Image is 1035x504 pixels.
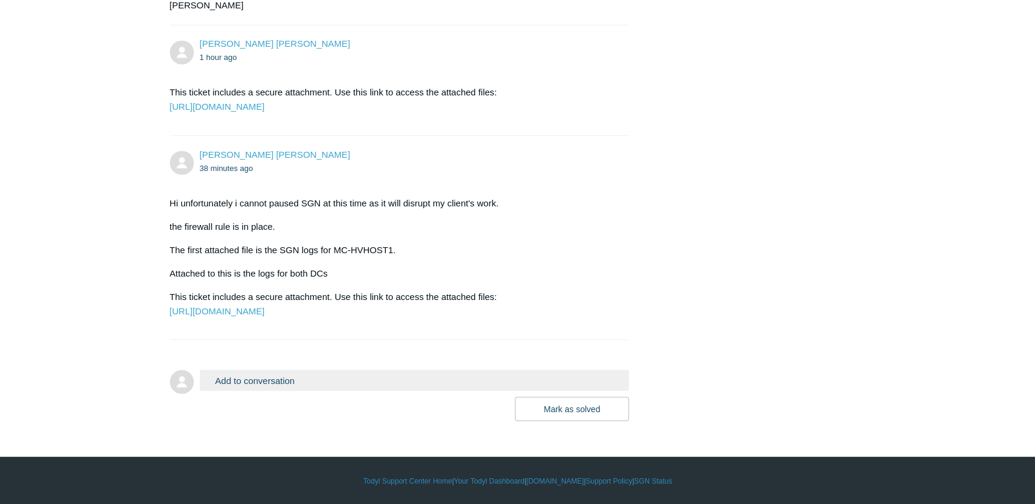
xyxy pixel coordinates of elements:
span: Erwin Dela Cruz [200,149,350,159]
time: 09/25/2025, 13:54 [200,163,253,172]
span: Erwin Dela Cruz [200,38,350,49]
a: [URL][DOMAIN_NAME] [170,101,265,112]
a: SGN Status [634,475,672,486]
button: Add to conversation [200,370,629,391]
a: [DOMAIN_NAME] [526,475,584,486]
p: This ticket includes a secure attachment. Use this link to access the attached files: [170,85,617,114]
a: Todyl Support Center Home [363,475,452,486]
div: | | | | [170,475,866,486]
button: Mark as solved [515,397,629,421]
p: This ticket includes a secure attachment. Use this link to access the attached files: [170,289,617,318]
a: Support Policy [586,475,632,486]
time: 09/25/2025, 13:24 [200,53,237,62]
a: Your Todyl Dashboard [454,475,524,486]
p: The first attached file is the SGN logs for MC-HVHOST1. [170,242,617,257]
a: [PERSON_NAME] [PERSON_NAME] [200,149,350,159]
p: Attached to this is the logs for both DCs [170,266,617,280]
a: [URL][DOMAIN_NAME] [170,305,265,316]
p: Hi unfortunately i cannot paused SGN at this time as it will disrupt my client's work. [170,196,617,210]
p: the firewall rule is in place. [170,219,617,233]
a: [PERSON_NAME] [PERSON_NAME] [200,38,350,49]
